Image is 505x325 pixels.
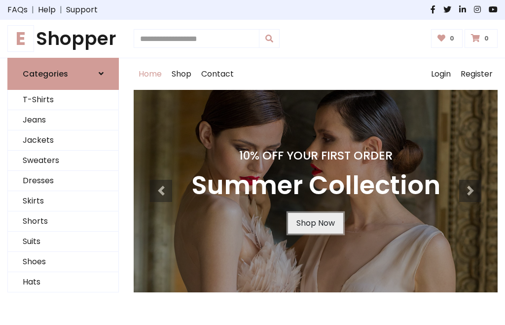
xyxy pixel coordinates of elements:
span: 0 [482,34,491,43]
a: Shop [167,58,196,90]
a: FAQs [7,4,28,16]
a: Jeans [8,110,118,130]
a: Contact [196,58,239,90]
span: | [56,4,66,16]
a: Suits [8,232,118,252]
span: | [28,4,38,16]
a: Shoes [8,252,118,272]
a: Categories [7,58,119,90]
h4: 10% Off Your First Order [191,149,440,162]
span: E [7,25,34,52]
a: Shop Now [288,213,343,234]
h1: Shopper [7,28,119,50]
h6: Categories [23,69,68,79]
a: Help [38,4,56,16]
a: Dresses [8,171,118,191]
a: Support [66,4,98,16]
a: T-Shirts [8,90,118,110]
a: EShopper [7,28,119,50]
a: Register [456,58,498,90]
span: 0 [447,34,457,43]
a: 0 [431,29,463,48]
a: Login [426,58,456,90]
a: Home [134,58,167,90]
a: Hats [8,272,118,292]
a: 0 [465,29,498,48]
a: Jackets [8,130,118,151]
a: Shorts [8,211,118,232]
a: Skirts [8,191,118,211]
a: Sweaters [8,151,118,171]
h3: Summer Collection [191,170,440,201]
